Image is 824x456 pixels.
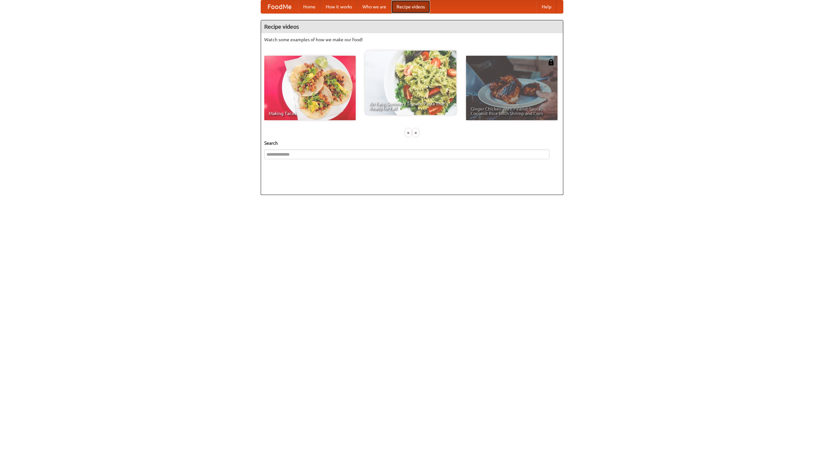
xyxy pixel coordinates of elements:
img: 483408.png [548,59,554,65]
a: Making Tacos [264,56,356,120]
div: « [405,129,411,137]
a: FoodMe [261,0,298,13]
a: How it works [321,0,357,13]
a: Help [537,0,557,13]
span: Making Tacos [269,111,351,116]
a: Home [298,0,321,13]
div: » [413,129,419,137]
span: An Easy, Summery Tomato Pasta That's Ready for Fall [370,102,452,111]
h5: Search [264,140,560,146]
a: Recipe videos [391,0,430,13]
a: An Easy, Summery Tomato Pasta That's Ready for Fall [365,51,456,115]
p: Watch some examples of how we make our food! [264,36,560,43]
a: Who we are [357,0,391,13]
h4: Recipe videos [261,20,563,33]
